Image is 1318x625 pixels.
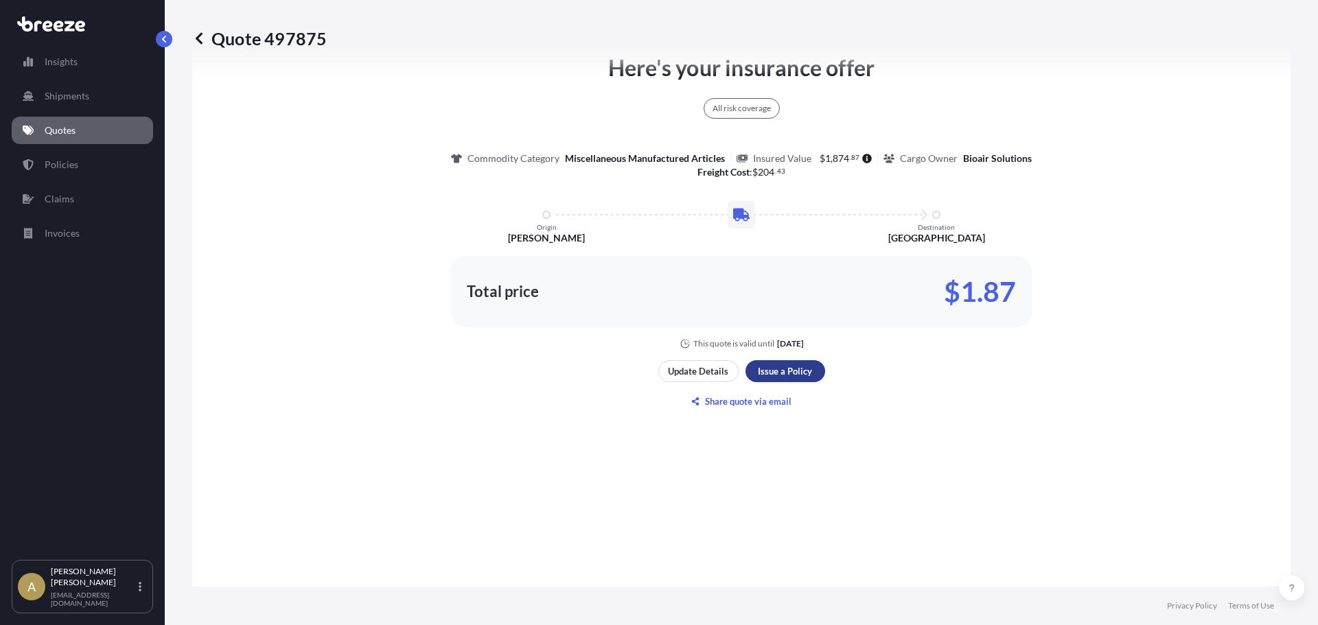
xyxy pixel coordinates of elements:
p: Claims [45,192,74,206]
span: 1 [825,154,831,163]
span: $ [820,154,825,163]
span: 43 [777,169,785,174]
a: Quotes [12,117,153,144]
p: Quote 497875 [192,27,327,49]
p: Invoices [45,226,80,240]
a: Shipments [12,82,153,110]
p: This quote is valid until [693,338,774,349]
p: Total price [467,285,539,298]
button: Issue a Policy [745,360,825,382]
p: Policies [45,158,78,172]
b: Freight Cost [697,166,750,178]
a: Terms of Use [1228,600,1274,611]
p: Bioair Solutions [963,152,1032,165]
p: [DATE] [777,338,804,349]
span: 874 [833,154,849,163]
span: 204 [758,167,774,177]
span: 87 [851,155,859,160]
button: Update Details [658,360,739,382]
p: [PERSON_NAME] [508,231,585,245]
span: . [850,155,851,160]
p: Quotes [45,123,76,137]
p: [PERSON_NAME] [PERSON_NAME] [51,566,136,588]
p: Origin [537,223,557,231]
span: , [831,154,833,163]
a: Insights [12,48,153,75]
p: Insights [45,55,78,69]
p: Commodity Category [467,152,559,165]
p: Miscellaneous Manufactured Articles [565,152,725,165]
span: $ [752,167,758,177]
button: Share quote via email [658,390,825,412]
a: Invoices [12,220,153,247]
p: Destination [918,223,955,231]
p: Share quote via email [705,394,791,408]
p: : [697,165,785,179]
p: Insured Value [753,152,811,165]
span: A [27,580,36,593]
p: $1.87 [944,281,1016,303]
p: [EMAIL_ADDRESS][DOMAIN_NAME] [51,591,136,607]
span: . [775,169,776,174]
p: Cargo Owner [900,152,958,165]
p: [GEOGRAPHIC_DATA] [888,231,985,245]
a: Claims [12,185,153,213]
a: Policies [12,151,153,178]
p: Update Details [668,364,728,378]
p: Shipments [45,89,89,103]
a: Privacy Policy [1167,600,1217,611]
div: All risk coverage [704,98,780,119]
p: Issue a Policy [758,364,812,378]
